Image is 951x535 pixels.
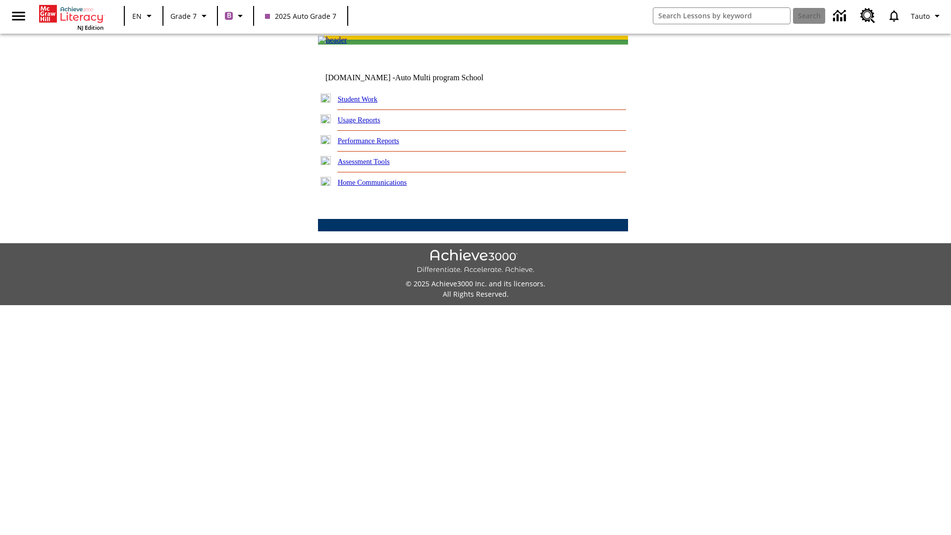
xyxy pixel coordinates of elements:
a: Performance Reports [338,137,399,145]
input: search field [653,8,790,24]
span: NJ Edition [77,24,104,31]
a: Usage Reports [338,116,380,124]
img: plus.gif [320,114,331,123]
button: Language: EN, Select a language [128,7,159,25]
img: header [318,36,347,45]
img: plus.gif [320,135,331,144]
img: plus.gif [320,177,331,186]
a: Data Center [827,2,854,30]
span: B [227,9,231,22]
button: Profile/Settings [907,7,947,25]
img: plus.gif [320,94,331,103]
a: Assessment Tools [338,158,390,165]
button: Grade: Grade 7, Select a grade [166,7,214,25]
a: Resource Center, Will open in new tab [854,2,881,29]
nobr: Auto Multi program School [395,73,483,82]
img: plus.gif [320,156,331,165]
span: Tauto [911,11,930,21]
a: Notifications [881,3,907,29]
a: Student Work [338,95,377,103]
div: Home [39,3,104,31]
button: Boost Class color is purple. Change class color [221,7,250,25]
button: Open side menu [4,1,33,31]
span: Grade 7 [170,11,197,21]
a: Home Communications [338,178,407,186]
span: EN [132,11,142,21]
td: [DOMAIN_NAME] - [325,73,508,82]
span: 2025 Auto Grade 7 [265,11,336,21]
img: Achieve3000 Differentiate Accelerate Achieve [417,249,534,274]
